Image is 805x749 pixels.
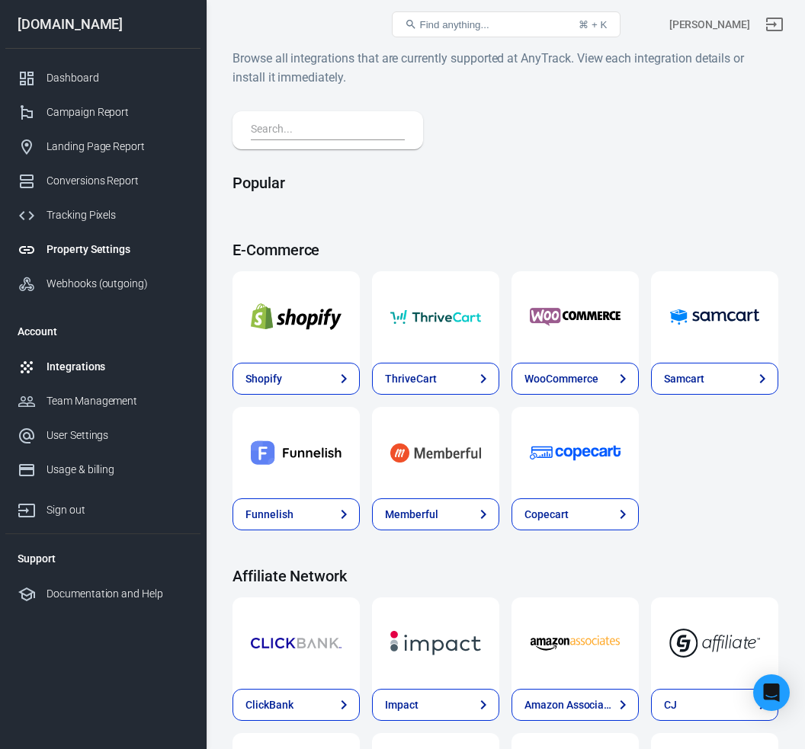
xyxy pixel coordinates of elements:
[251,290,342,344] img: Shopify
[5,384,200,418] a: Team Management
[5,350,200,384] a: Integrations
[512,271,639,363] a: WooCommerce
[651,597,778,689] a: CJ
[664,697,677,713] div: CJ
[512,597,639,689] a: Amazon Associates
[233,498,360,530] a: Funnelish
[372,271,499,363] a: ThriveCart
[5,453,200,487] a: Usage & billing
[47,173,188,189] div: Conversions Report
[233,363,360,395] a: Shopify
[47,502,188,518] div: Sign out
[530,290,621,344] img: WooCommerce
[5,95,200,130] a: Campaign Report
[372,597,499,689] a: Impact
[385,507,438,523] div: Memberful
[233,689,360,721] a: ClickBank
[530,616,621,671] img: Amazon Associates
[233,597,360,689] a: ClickBank
[47,242,188,258] div: Property Settings
[47,276,188,292] div: Webhooks (outgoing)
[251,120,399,140] input: Search...
[420,19,489,30] span: Find anything...
[524,371,598,387] div: WooCommerce
[47,427,188,443] div: User Settings
[651,271,778,363] a: Samcart
[756,6,793,43] a: Sign out
[47,462,188,478] div: Usage & billing
[669,290,760,344] img: Samcart
[251,425,342,480] img: Funnelish
[512,689,639,721] a: Amazon Associates
[5,18,200,31] div: [DOMAIN_NAME]
[5,61,200,95] a: Dashboard
[245,697,293,713] div: ClickBank
[5,130,200,164] a: Landing Page Report
[245,371,282,387] div: Shopify
[385,371,437,387] div: ThriveCart
[512,498,639,530] a: Copecart
[5,540,200,577] li: Support
[47,207,188,223] div: Tracking Pixels
[233,271,360,363] a: Shopify
[651,689,778,721] a: CJ
[372,363,499,395] a: ThriveCart
[669,616,760,671] img: CJ
[233,174,778,192] h4: Popular
[233,567,778,585] h4: Affiliate Network
[47,104,188,120] div: Campaign Report
[5,313,200,350] li: Account
[233,407,360,498] a: Funnelish
[651,363,778,395] a: Samcart
[251,616,342,671] img: ClickBank
[669,17,750,33] div: Account id: Z7eiIvhy
[5,487,200,527] a: Sign out
[372,407,499,498] a: Memberful
[753,674,790,711] div: Open Intercom Messenger
[372,689,499,721] a: Impact
[5,232,200,267] a: Property Settings
[5,267,200,301] a: Webhooks (outgoing)
[245,507,293,523] div: Funnelish
[664,371,704,387] div: Samcart
[390,616,481,671] img: Impact
[390,425,481,480] img: Memberful
[385,697,419,713] div: Impact
[5,164,200,198] a: Conversions Report
[5,198,200,232] a: Tracking Pixels
[524,697,614,713] div: Amazon Associates
[47,139,188,155] div: Landing Page Report
[233,241,778,259] h4: E-Commerce
[5,418,200,453] a: User Settings
[392,11,621,37] button: Find anything...⌘ + K
[530,425,621,480] img: Copecart
[47,393,188,409] div: Team Management
[372,498,499,530] a: Memberful
[47,70,188,86] div: Dashboard
[579,19,607,30] div: ⌘ + K
[390,290,481,344] img: ThriveCart
[512,407,639,498] a: Copecart
[233,49,778,87] h6: Browse all integrations that are currently supported at AnyTrack. View each integration details o...
[47,586,188,602] div: Documentation and Help
[47,359,188,375] div: Integrations
[512,363,639,395] a: WooCommerce
[524,507,569,523] div: Copecart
